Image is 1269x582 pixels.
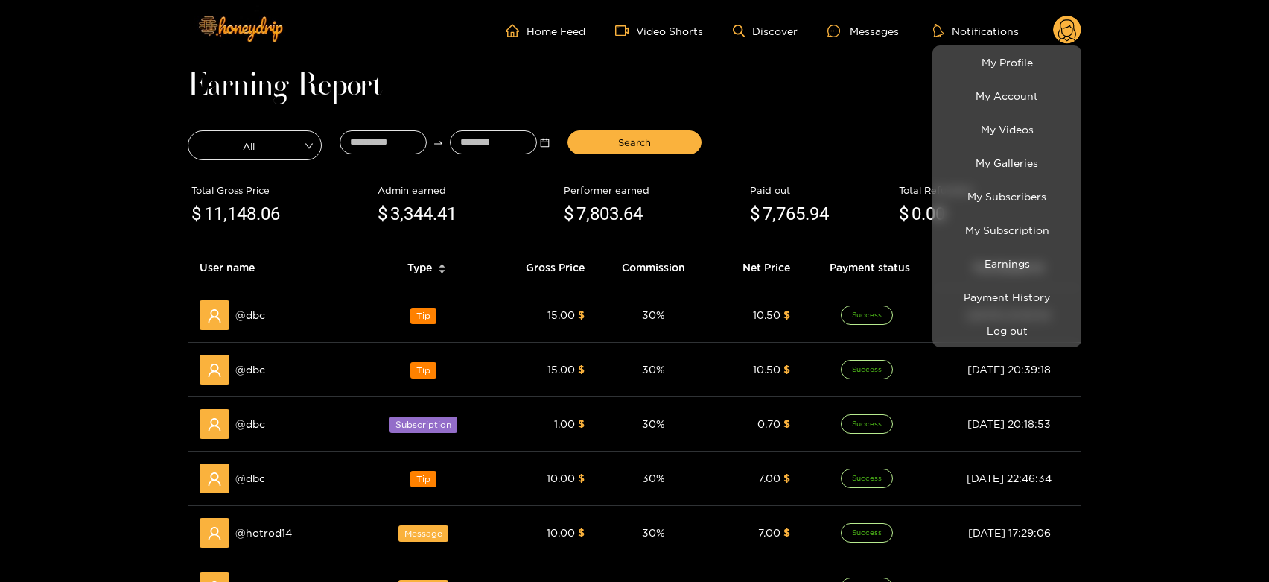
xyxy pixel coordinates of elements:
[936,317,1078,344] button: Log out
[936,284,1078,310] a: Payment History
[936,183,1078,209] a: My Subscribers
[936,116,1078,142] a: My Videos
[936,49,1078,75] a: My Profile
[936,83,1078,109] a: My Account
[936,150,1078,176] a: My Galleries
[936,250,1078,276] a: Earnings
[936,217,1078,243] a: My Subscription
